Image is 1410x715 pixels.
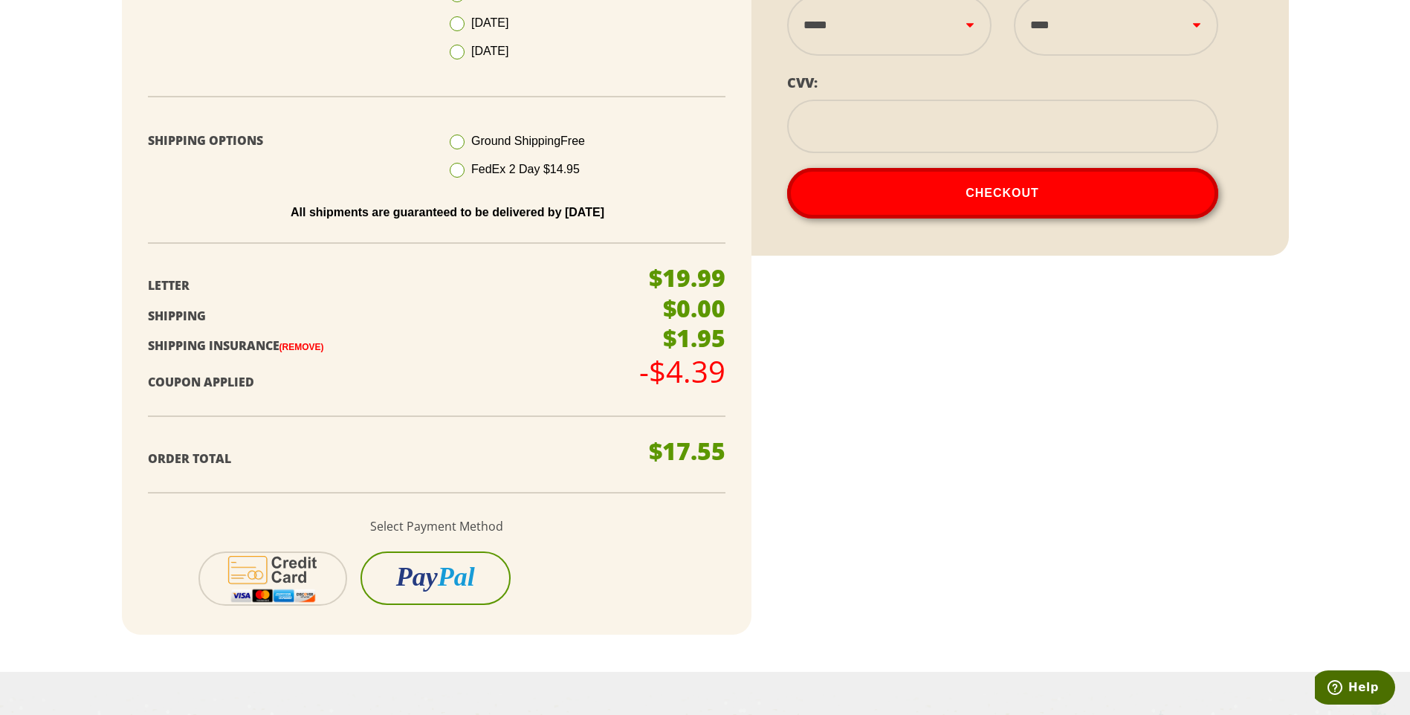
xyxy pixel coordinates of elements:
[649,266,725,290] p: $19.99
[219,553,328,604] img: cc-icon-2.svg
[148,305,626,327] p: Shipping
[148,448,626,470] p: Order Total
[279,342,324,352] a: (Remove)
[471,163,580,175] span: FedEx 2 Day $14.95
[148,130,426,152] p: Shipping Options
[159,206,737,219] p: All shipments are guaranteed to be delivered by [DATE]
[787,168,1218,219] button: Checkout
[396,562,438,592] i: Pay
[471,45,508,57] span: [DATE]
[148,335,626,357] p: Shipping Insurance
[663,297,725,320] p: $0.00
[471,16,508,29] span: [DATE]
[787,74,818,91] label: CVV:
[663,326,725,350] p: $1.95
[360,551,511,605] button: PayPal
[148,516,725,537] p: Select Payment Method
[148,372,626,393] p: Coupon Applied
[1315,670,1395,708] iframe: Opens a widget where you can find more information
[471,135,585,147] span: Ground Shipping
[148,275,626,297] p: Letter
[438,562,475,592] i: Pal
[560,135,585,147] span: Free
[649,439,725,463] p: $17.55
[639,357,725,386] p: -$4.39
